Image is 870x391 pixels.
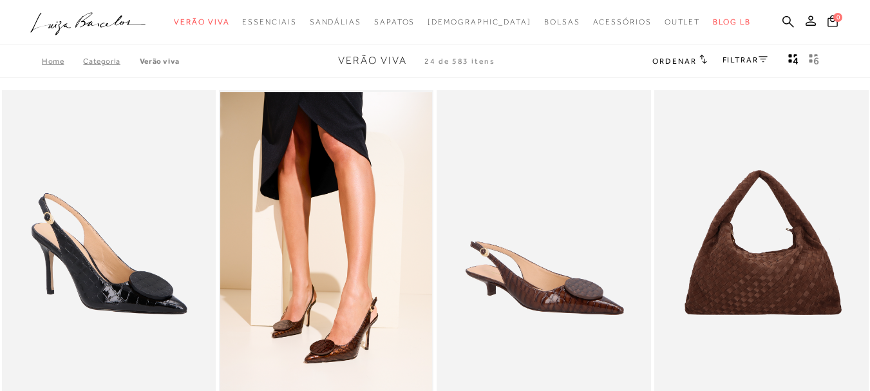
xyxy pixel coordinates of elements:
[784,53,802,70] button: Mostrar 4 produtos por linha
[374,10,415,34] a: noSubCategoriesText
[652,57,696,66] span: Ordenar
[713,10,750,34] a: BLOG LB
[174,10,229,34] a: noSubCategoriesText
[83,57,139,66] a: Categoria
[723,55,768,64] a: FILTRAR
[544,10,580,34] a: noSubCategoriesText
[713,17,750,26] span: BLOG LB
[824,14,842,32] button: 0
[242,10,296,34] a: noSubCategoriesText
[833,13,842,22] span: 0
[544,17,580,26] span: Bolsas
[310,17,361,26] span: Sandálias
[593,10,652,34] a: noSubCategoriesText
[310,10,361,34] a: noSubCategoriesText
[665,10,701,34] a: noSubCategoriesText
[593,17,652,26] span: Acessórios
[140,57,180,66] a: Verão Viva
[428,17,531,26] span: [DEMOGRAPHIC_DATA]
[665,17,701,26] span: Outlet
[428,10,531,34] a: noSubCategoriesText
[174,17,229,26] span: Verão Viva
[805,53,823,70] button: gridText6Desc
[242,17,296,26] span: Essenciais
[374,17,415,26] span: Sapatos
[42,57,83,66] a: Home
[424,57,495,66] span: 24 de 583 itens
[338,55,407,66] span: Verão Viva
